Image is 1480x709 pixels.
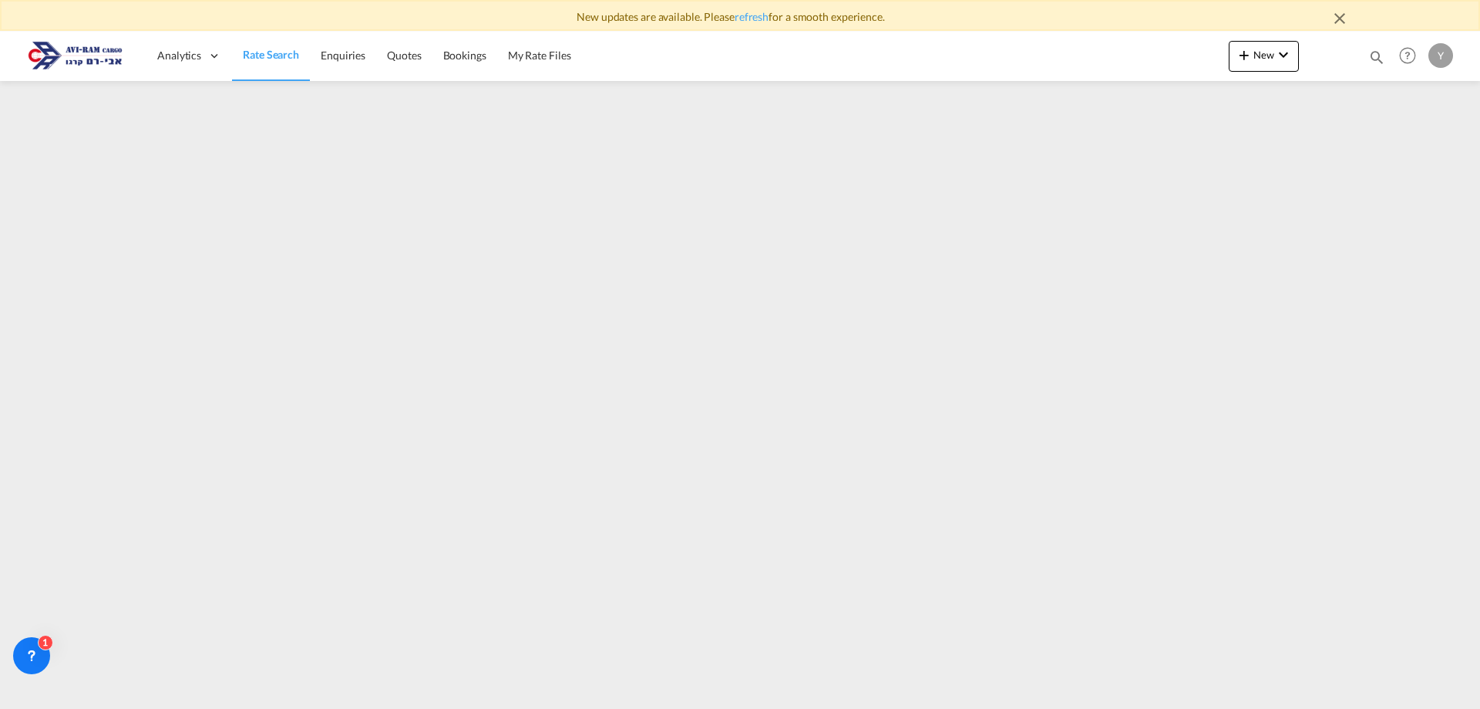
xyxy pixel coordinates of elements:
[1330,9,1349,28] md-icon: icon-close
[387,49,421,62] span: Quotes
[123,9,1357,25] div: New updates are available. Please for a smooth experience.
[1428,43,1453,68] div: Y
[1394,42,1421,69] span: Help
[146,31,232,81] div: Analytics
[1368,49,1385,66] md-icon: icon-magnify
[508,49,571,62] span: My Rate Files
[1394,42,1428,70] div: Help
[321,49,365,62] span: Enquiries
[1274,46,1293,64] md-icon: icon-chevron-down
[1229,41,1299,72] button: icon-plus 400-fgNewicon-chevron-down
[443,49,486,62] span: Bookings
[23,39,127,73] img: 166978e0a5f911edb4280f3c7a976193.png
[497,31,582,81] a: My Rate Files
[1368,49,1385,72] div: icon-magnify
[1235,46,1253,64] md-icon: icon-plus 400-fg
[432,31,497,81] a: Bookings
[157,48,201,63] span: Analytics
[735,10,769,23] a: refresh
[310,31,376,81] a: Enquiries
[232,31,310,81] a: Rate Search
[1235,49,1293,61] span: New
[376,31,432,81] a: Quotes
[243,48,299,61] span: Rate Search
